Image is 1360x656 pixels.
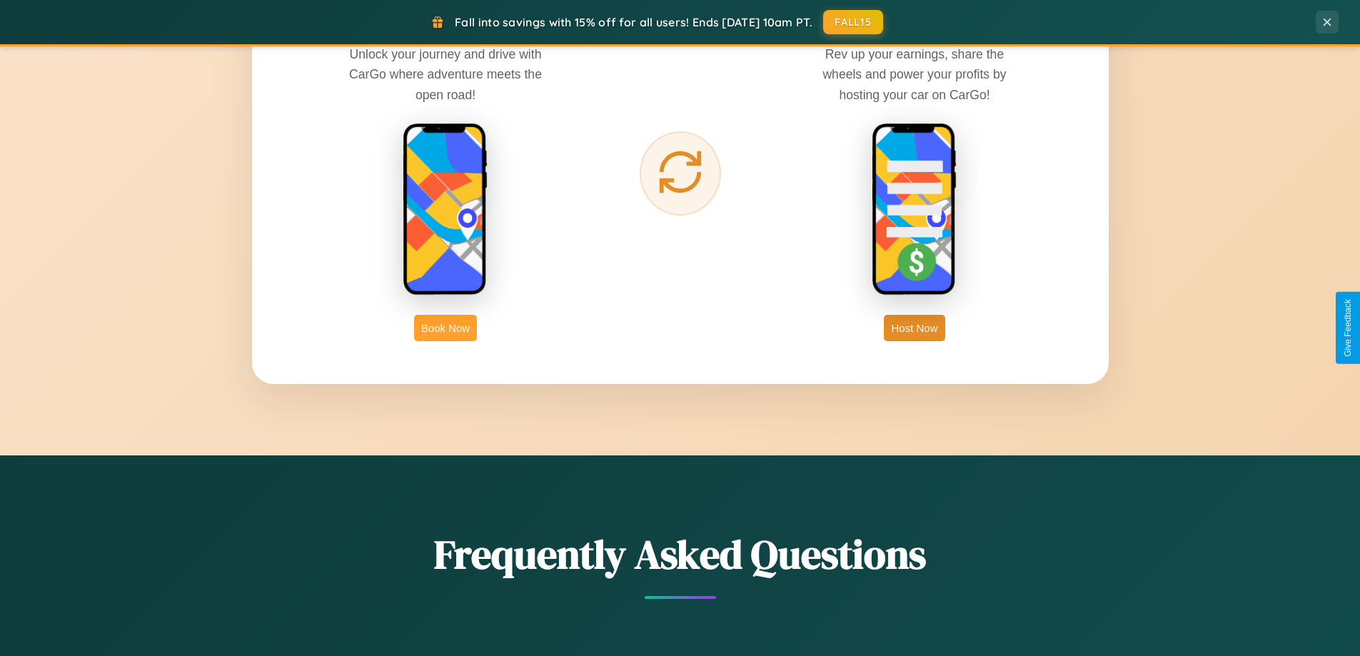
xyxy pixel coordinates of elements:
div: Give Feedback [1343,299,1353,357]
button: Host Now [884,315,945,341]
span: Fall into savings with 15% off for all users! Ends [DATE] 10am PT. [455,15,812,29]
p: Unlock your journey and drive with CarGo where adventure meets the open road! [338,44,553,104]
p: Rev up your earnings, share the wheels and power your profits by hosting your car on CarGo! [807,44,1022,104]
img: host phone [872,123,957,297]
button: FALL15 [823,10,883,34]
h2: Frequently Asked Questions [252,527,1109,582]
img: rent phone [403,123,488,297]
button: Book Now [414,315,477,341]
